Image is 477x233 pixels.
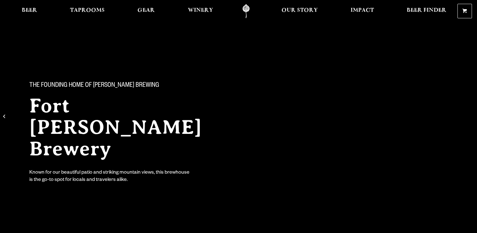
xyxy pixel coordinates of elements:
span: The Founding Home of [PERSON_NAME] Brewing [29,82,159,90]
div: Known for our beautiful patio and striking mountain views, this brewhouse is the go-to spot for l... [29,170,191,184]
a: Beer Finder [403,4,451,18]
a: Beer [18,4,41,18]
span: Our Story [282,8,318,13]
h2: Fort [PERSON_NAME] Brewery [29,95,226,159]
span: Beer Finder [407,8,446,13]
span: Winery [188,8,213,13]
a: Winery [184,4,217,18]
a: Gear [133,4,159,18]
span: Gear [137,8,155,13]
a: Odell Home [234,4,258,18]
a: Taprooms [66,4,109,18]
span: Beer [22,8,37,13]
span: Impact [351,8,374,13]
span: Taprooms [70,8,105,13]
a: Our Story [277,4,322,18]
a: Impact [346,4,378,18]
